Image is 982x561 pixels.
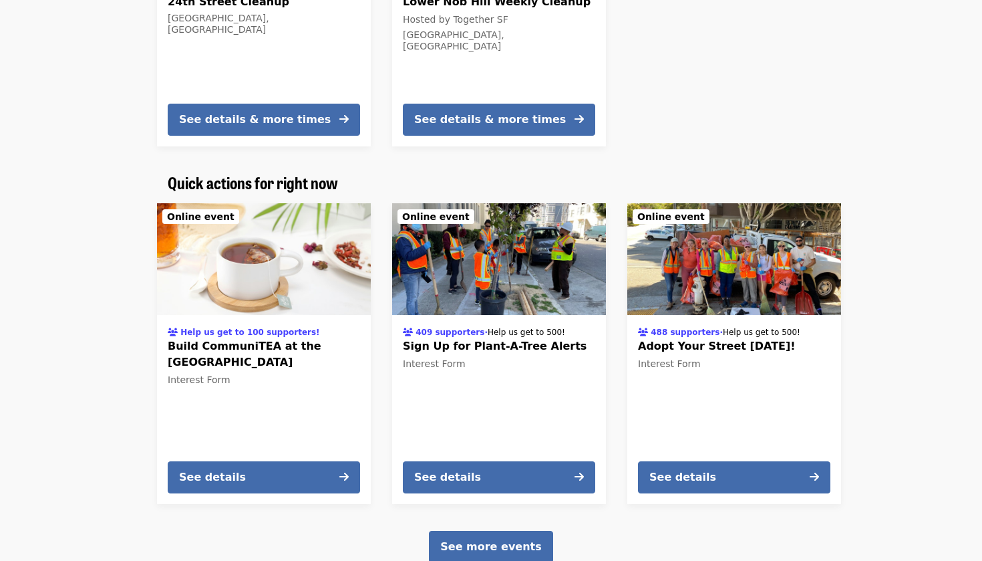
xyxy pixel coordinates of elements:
button: See details [168,461,360,493]
a: See more events [429,540,552,553]
i: arrow-right icon [339,113,349,126]
img: Sign Up for Plant-A-Tree Alerts organized by SF Public Works [392,203,606,316]
span: Interest Form [403,358,466,369]
span: Online event [402,211,470,222]
span: Interest Form [638,358,701,369]
span: Help us get to 500! [488,328,565,337]
a: See details for "Sign Up for Plant-A-Tree Alerts" [392,203,606,504]
button: See details [403,461,595,493]
button: See details [638,461,830,493]
div: [GEOGRAPHIC_DATA], [GEOGRAPHIC_DATA] [168,13,360,35]
div: See details [649,469,716,485]
span: Sign Up for Plant-A-Tree Alerts [403,338,595,354]
button: See details & more times [403,104,595,136]
img: Build CommuniTEA at the Street Tree Nursery organized by SF Public Works [157,203,371,316]
span: Help us get to 100 supporters! [180,328,319,337]
div: · [403,324,565,338]
span: Online event [637,211,705,222]
span: See more events [440,540,541,553]
i: users icon [403,328,413,337]
span: Interest Form [168,374,230,385]
div: Quick actions for right now [157,173,825,193]
span: Hosted by Together SF [403,14,508,25]
div: [GEOGRAPHIC_DATA], [GEOGRAPHIC_DATA] [403,29,595,52]
div: · [638,324,800,338]
a: Quick actions for right now [168,173,338,193]
img: Adopt Your Street Today! organized by SF Public Works [627,203,841,316]
i: arrow-right icon [575,471,584,483]
button: See details & more times [168,104,360,136]
div: See details & more times [179,112,331,128]
a: See details for "Build CommuniTEA at the Street Tree Nursery" [157,203,371,504]
i: users icon [168,328,178,337]
span: Build CommuniTEA at the [GEOGRAPHIC_DATA] [168,338,360,370]
a: See details for "Adopt Your Street Today!" [627,203,841,504]
i: arrow-right icon [810,471,819,483]
span: Adopt Your Street [DATE]! [638,338,830,354]
div: See details [179,469,246,485]
div: See details & more times [414,112,566,128]
span: 488 supporters [651,328,719,337]
i: arrow-right icon [339,471,349,483]
span: Quick actions for right now [168,171,338,194]
div: See details [414,469,481,485]
i: arrow-right icon [575,113,584,126]
i: users icon [638,328,648,337]
span: Help us get to 500! [723,328,800,337]
span: 409 supporters [416,328,484,337]
span: Online event [167,211,234,222]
